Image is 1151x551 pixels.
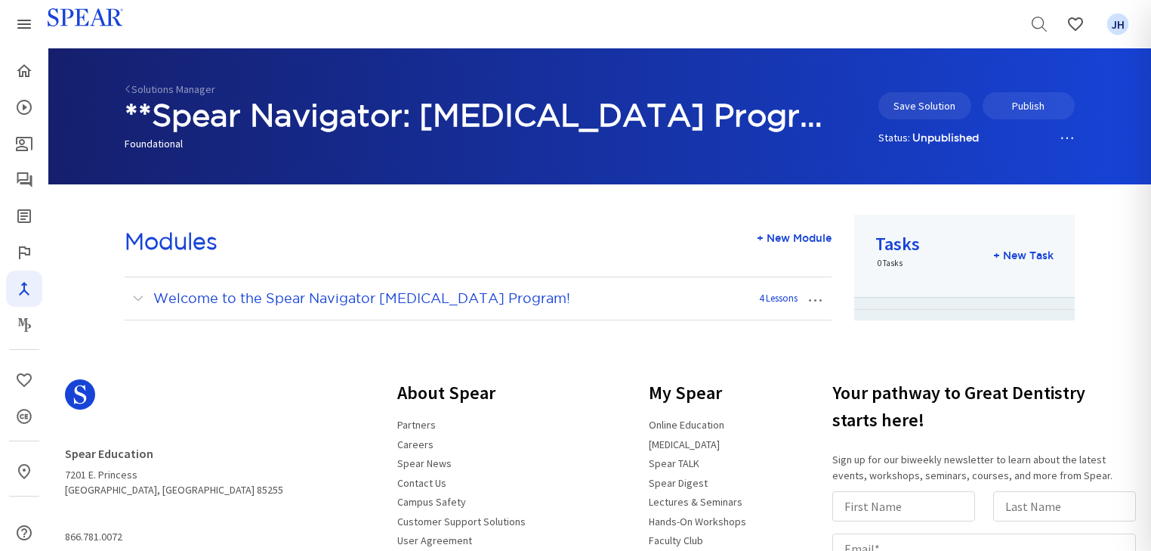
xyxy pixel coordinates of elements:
a: Hands-On Workshops [640,509,755,534]
strong: Unpublished [912,132,979,144]
a: Contact Us [388,470,455,496]
button: … [798,286,832,311]
input: First Name [832,491,975,522]
a: Favorites [6,362,42,398]
a: [MEDICAL_DATA] [640,432,729,457]
a: Masters Program [6,307,42,343]
button: Save Solution [878,92,971,119]
a: Spear Products [6,6,42,42]
h3: Your pathway to Great Dentistry starts here! [832,373,1142,440]
span: Status: [878,131,910,144]
a: Spear Education [65,440,162,467]
address: 7201 E. Princess [GEOGRAPHIC_DATA], [GEOGRAPHIC_DATA] 85255 [65,440,283,497]
a: Solutions Manager [125,82,215,96]
a: CE Credits [6,398,42,435]
a: Customer Support Solutions [388,509,535,534]
p: Sign up for our biweekly newsletter to learn about the latest events, workshops, seminars, course... [832,452,1142,484]
a: Campus Safety [388,489,475,515]
a: Spear TALK [640,450,708,476]
a: In-Person & Virtual [6,453,42,490]
a: Favorites [1100,6,1136,42]
a: Spear Logo [65,373,283,428]
a: Search [1021,6,1057,42]
a: Patient Education [6,125,42,162]
input: Last Name [993,491,1136,522]
a: Faculty Club Elite [6,234,42,271]
span: + New Module [757,232,832,244]
h3: Tasks [875,234,920,254]
a: Lectures & Seminars [640,489,751,515]
div: 4 Lessons [759,292,798,306]
svg: Spear Logo [65,379,95,410]
a: Spear Digest [640,470,717,496]
span: Welcome to the Spear Navigator [MEDICAL_DATA] Program! [153,291,570,305]
span: Foundational [125,137,183,150]
div: + New Task [993,248,1054,263]
a: My Study Club [6,509,42,545]
a: Home [6,53,42,89]
h1: **Spear Navigator: [MEDICAL_DATA] Program [125,95,832,136]
a: Online Education [640,412,733,438]
a: Spear Digest [6,198,42,234]
a: Courses [6,89,42,125]
a: Careers [388,432,443,457]
a: Help [6,515,42,551]
a: … [1060,125,1075,149]
a: Navigator Pro [6,271,42,307]
a: Partners [388,412,445,438]
a: Spear Talk [6,162,42,198]
a: Welcome to the Spear Navigator [MEDICAL_DATA] Program!4 Lessons [125,281,798,316]
button: Publish [983,92,1075,119]
h2: Modules [125,230,218,254]
p: 0 Tasks [875,258,920,270]
h3: My Spear [640,373,755,413]
a: Spear News [388,450,461,476]
a: Favorites [1057,6,1094,42]
a: 866.781.0072 [65,525,131,550]
h3: About Spear [388,373,535,413]
span: JH [1107,14,1129,36]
